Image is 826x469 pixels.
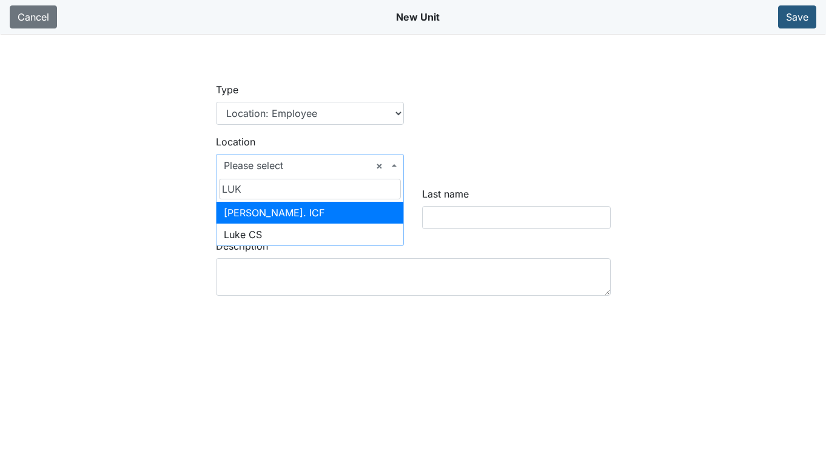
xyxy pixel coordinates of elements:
[376,158,383,173] span: Remove all items
[224,158,389,173] span: Please select
[217,202,404,224] li: [PERSON_NAME]. ICF
[216,135,255,149] label: Location
[216,239,268,253] label: Description
[10,5,57,28] a: Cancel
[778,5,816,28] button: Save
[217,224,404,245] li: Luke CS
[422,187,469,201] label: Last name
[396,5,440,29] div: New Unit
[216,82,238,97] label: Type
[216,154,405,177] span: Please select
